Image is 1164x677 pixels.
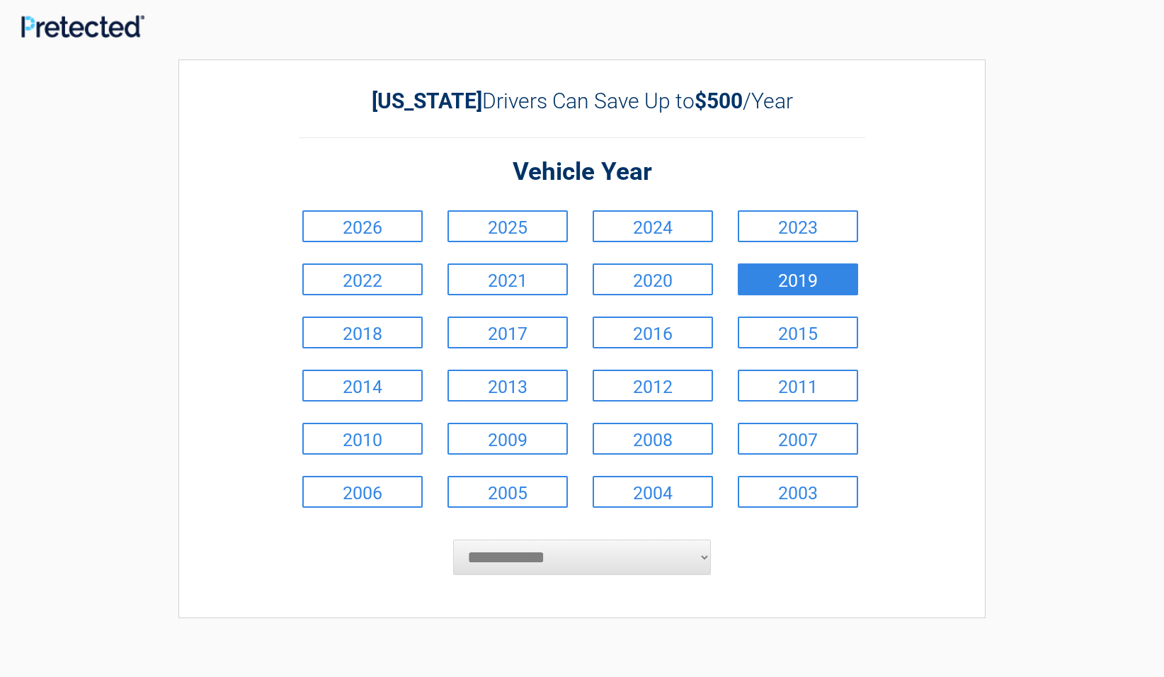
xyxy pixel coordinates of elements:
[302,263,423,295] a: 2022
[447,210,568,242] a: 2025
[302,370,423,402] a: 2014
[738,263,858,295] a: 2019
[593,476,713,508] a: 2004
[302,476,423,508] a: 2006
[593,317,713,348] a: 2016
[21,15,144,38] img: Main Logo
[302,210,423,242] a: 2026
[447,317,568,348] a: 2017
[593,423,713,455] a: 2008
[593,263,713,295] a: 2020
[302,423,423,455] a: 2010
[738,370,858,402] a: 2011
[447,476,568,508] a: 2005
[738,423,858,455] a: 2007
[738,476,858,508] a: 2003
[372,89,482,113] b: [US_STATE]
[447,263,568,295] a: 2021
[738,210,858,242] a: 2023
[299,156,865,189] h2: Vehicle Year
[302,317,423,348] a: 2018
[738,317,858,348] a: 2015
[593,210,713,242] a: 2024
[447,423,568,455] a: 2009
[695,89,743,113] b: $500
[299,89,865,113] h2: Drivers Can Save Up to /Year
[593,370,713,402] a: 2012
[447,370,568,402] a: 2013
